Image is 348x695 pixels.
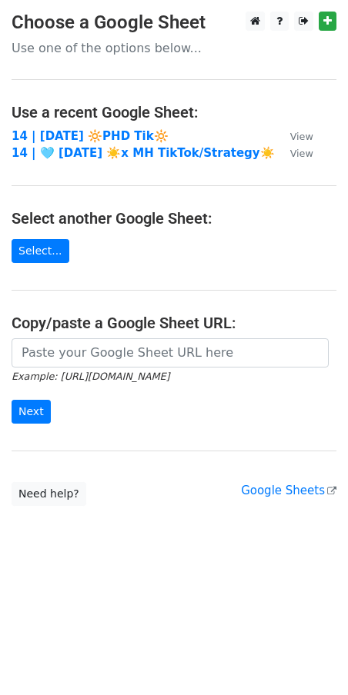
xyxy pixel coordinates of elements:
[12,103,336,121] h4: Use a recent Google Sheet:
[12,146,275,160] a: 14 | 🩵 [DATE] ☀️x MH TikTok/Strategy☀️
[12,239,69,263] a: Select...
[12,314,336,332] h4: Copy/paste a Google Sheet URL:
[12,209,336,228] h4: Select another Google Sheet:
[275,146,313,160] a: View
[12,482,86,506] a: Need help?
[12,129,169,143] a: 14 | [DATE] 🔆PHD Tik🔆
[12,40,336,56] p: Use one of the options below...
[290,131,313,142] small: View
[12,400,51,424] input: Next
[241,484,336,497] a: Google Sheets
[12,371,169,382] small: Example: [URL][DOMAIN_NAME]
[275,129,313,143] a: View
[12,12,336,34] h3: Choose a Google Sheet
[290,148,313,159] small: View
[12,338,329,367] input: Paste your Google Sheet URL here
